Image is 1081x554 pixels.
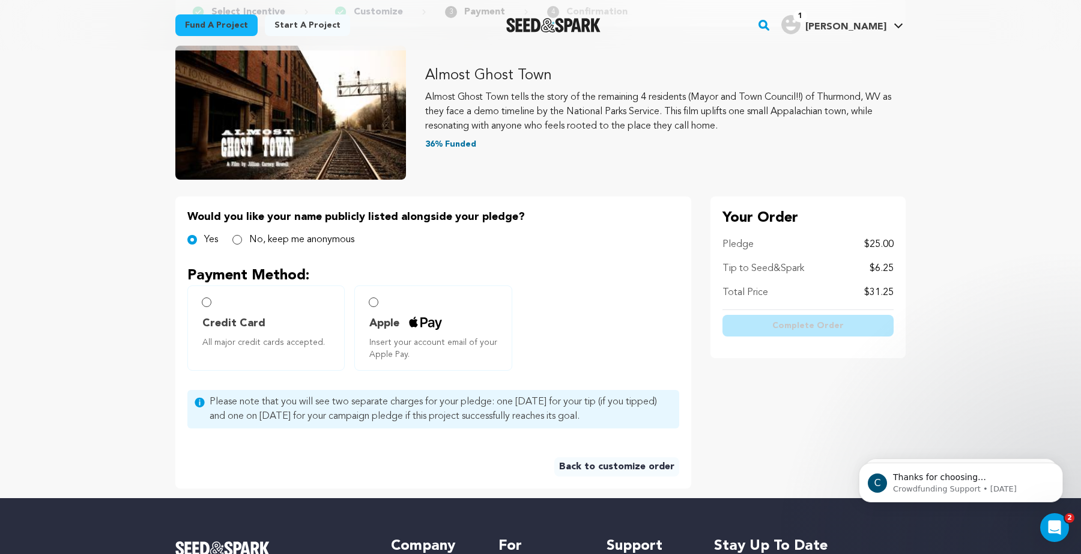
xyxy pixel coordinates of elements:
[864,237,894,252] p: $25.00
[369,315,399,332] span: Apple
[864,285,894,300] p: $31.25
[781,15,886,34] div: Clifton J.'s Profile
[175,14,258,36] a: Fund a project
[506,18,601,32] img: Seed&Spark Logo Dark Mode
[805,22,886,32] span: [PERSON_NAME]
[187,209,679,225] p: Would you like your name publicly listed alongside your pledge?
[506,18,601,32] a: Seed&Spark Homepage
[204,233,218,247] label: Yes
[793,10,807,22] span: 1
[409,317,442,330] img: credit card icons
[722,315,894,336] button: Complete Order
[722,261,804,276] p: Tip to Seed&Spark
[175,46,406,180] img: Almost Ghost Town image
[1065,513,1074,523] span: 2
[722,209,894,228] p: Your Order
[781,15,801,34] img: user.png
[722,285,768,300] p: Total Price
[187,266,679,285] p: Payment Method:
[722,237,754,252] p: Pledge
[841,437,1081,522] iframe: Intercom notifications message
[870,261,894,276] p: $6.25
[425,90,906,133] p: Almost Ghost Town tells the story of the remaining 4 residents (Mayor and Town Council!!) of Thur...
[1040,513,1069,542] iframe: Intercom live chat
[202,336,335,349] span: All major credit cards accepted.
[265,14,350,36] a: Start a project
[779,13,906,34] a: Clifton J.'s Profile
[210,395,672,424] span: Please note that you will see two separate charges for your pledge: one [DATE] for your tip (if y...
[202,315,265,332] span: Credit Card
[425,138,906,150] p: 36% Funded
[554,457,679,476] a: Back to customize order
[369,336,501,361] span: Insert your account email of your Apple Pay.
[779,13,906,38] span: Clifton J.'s Profile
[425,66,906,85] p: Almost Ghost Town
[772,320,844,332] span: Complete Order
[249,233,354,247] label: No, keep me anonymous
